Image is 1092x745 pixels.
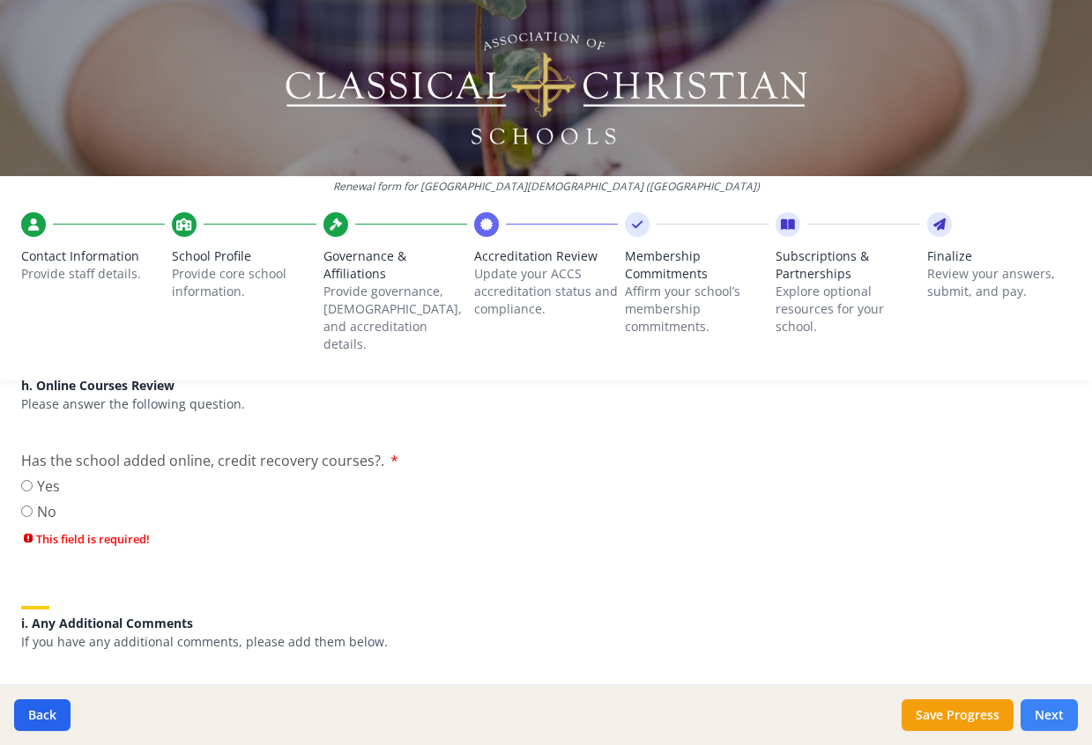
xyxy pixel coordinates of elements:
[172,265,316,300] p: Provide core school information.
[927,247,1071,265] span: Finalize
[776,283,919,336] p: Explore optional resources for your school.
[21,616,1071,630] h5: i. Any Additional Comments
[1021,699,1078,731] button: Next
[21,501,60,522] label: No
[474,265,618,318] p: Update your ACCS accreditation status and compliance.
[21,633,1071,651] p: If you have any additional comments, please add them below.
[323,247,467,283] span: Governance & Affiliations
[625,247,769,283] span: Membership Commitments
[14,699,71,731] button: Back
[625,283,769,336] p: Affirm your school’s membership commitments.
[902,699,1014,731] button: Save Progress
[323,283,467,353] p: Provide governance, [DEMOGRAPHIC_DATA], and accreditation details.
[927,265,1071,300] p: Review your answers, submit, and pay.
[21,531,1071,548] span: This field is required!
[21,451,384,470] span: Has the school added online, credit recovery courses?.
[21,395,1071,413] p: Please answer the following question.
[474,247,618,265] span: Accreditation Review
[282,26,810,150] img: Logo
[21,476,60,497] label: Yes
[21,265,165,283] p: Provide staff details.
[21,247,165,265] span: Contact Information
[21,505,33,517] input: No
[776,247,919,283] span: Subscriptions & Partnerships
[172,247,316,265] span: School Profile
[21,480,33,491] input: Yes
